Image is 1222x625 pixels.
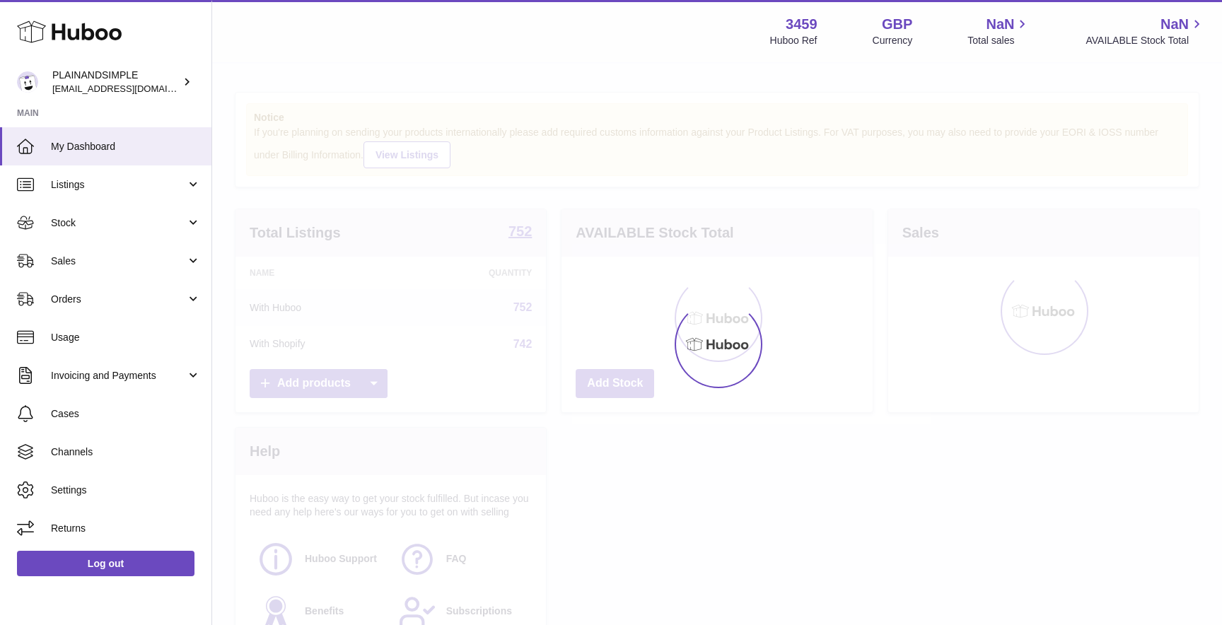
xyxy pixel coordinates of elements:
[52,83,208,94] span: [EMAIL_ADDRESS][DOMAIN_NAME]
[51,522,201,535] span: Returns
[51,445,201,459] span: Channels
[967,15,1030,47] a: NaN Total sales
[1086,34,1205,47] span: AVAILABLE Stock Total
[882,15,912,34] strong: GBP
[51,484,201,497] span: Settings
[52,69,180,95] div: PLAINANDSIMPLE
[51,255,186,268] span: Sales
[51,331,201,344] span: Usage
[986,15,1014,34] span: NaN
[1160,15,1189,34] span: NaN
[17,71,38,93] img: duco@plainandsimple.com
[51,140,201,153] span: My Dashboard
[1086,15,1205,47] a: NaN AVAILABLE Stock Total
[873,34,913,47] div: Currency
[51,293,186,306] span: Orders
[51,216,186,230] span: Stock
[51,369,186,382] span: Invoicing and Payments
[51,178,186,192] span: Listings
[786,15,817,34] strong: 3459
[17,551,194,576] a: Log out
[51,407,201,421] span: Cases
[770,34,817,47] div: Huboo Ref
[967,34,1030,47] span: Total sales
